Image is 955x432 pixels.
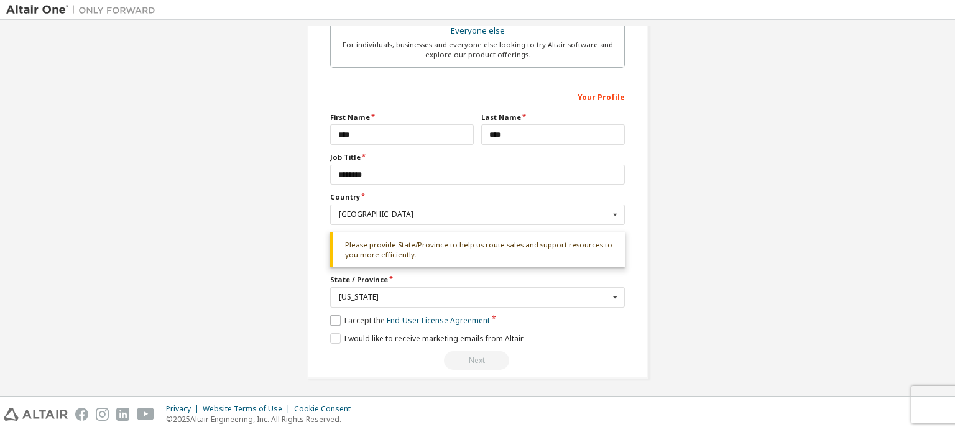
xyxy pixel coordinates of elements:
[330,351,625,370] div: Read and acccept EULA to continue
[387,315,490,326] a: End-User License Agreement
[75,408,88,421] img: facebook.svg
[330,232,625,268] div: Please provide State/Province to help us route sales and support resources to you more efficiently.
[116,408,129,421] img: linkedin.svg
[330,333,524,344] label: I would like to receive marketing emails from Altair
[203,404,294,414] div: Website Terms of Use
[338,22,617,40] div: Everyone else
[6,4,162,16] img: Altair One
[330,192,625,202] label: Country
[330,113,474,122] label: First Name
[330,275,625,285] label: State / Province
[166,404,203,414] div: Privacy
[339,293,609,301] div: [US_STATE]
[137,408,155,421] img: youtube.svg
[338,40,617,60] div: For individuals, businesses and everyone else looking to try Altair software and explore our prod...
[330,152,625,162] label: Job Title
[294,404,358,414] div: Cookie Consent
[481,113,625,122] label: Last Name
[330,86,625,106] div: Your Profile
[330,315,490,326] label: I accept the
[4,408,68,421] img: altair_logo.svg
[339,211,609,218] div: [GEOGRAPHIC_DATA]
[166,414,358,425] p: © 2025 Altair Engineering, Inc. All Rights Reserved.
[96,408,109,421] img: instagram.svg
